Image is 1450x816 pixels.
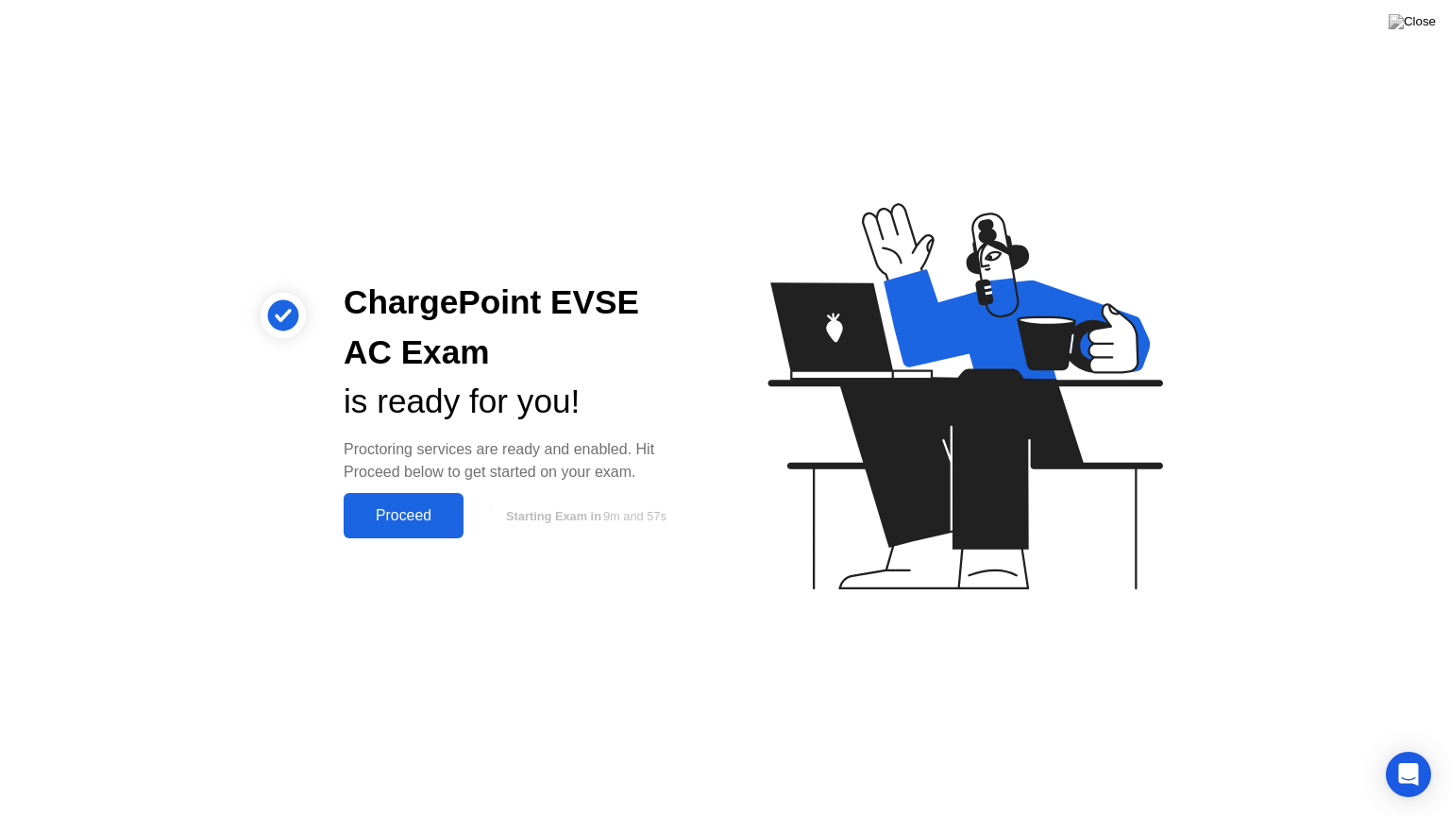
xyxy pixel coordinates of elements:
div: Open Intercom Messenger [1386,752,1431,797]
div: ChargePoint EVSE AC Exam [344,278,695,378]
div: is ready for you! [344,377,695,427]
div: Proceed [349,507,458,524]
span: 9m and 57s [603,509,666,523]
button: Proceed [344,493,464,538]
img: Close [1389,14,1436,29]
button: Starting Exam in9m and 57s [473,498,695,534]
div: Proctoring services are ready and enabled. Hit Proceed below to get started on your exam. [344,438,695,484]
